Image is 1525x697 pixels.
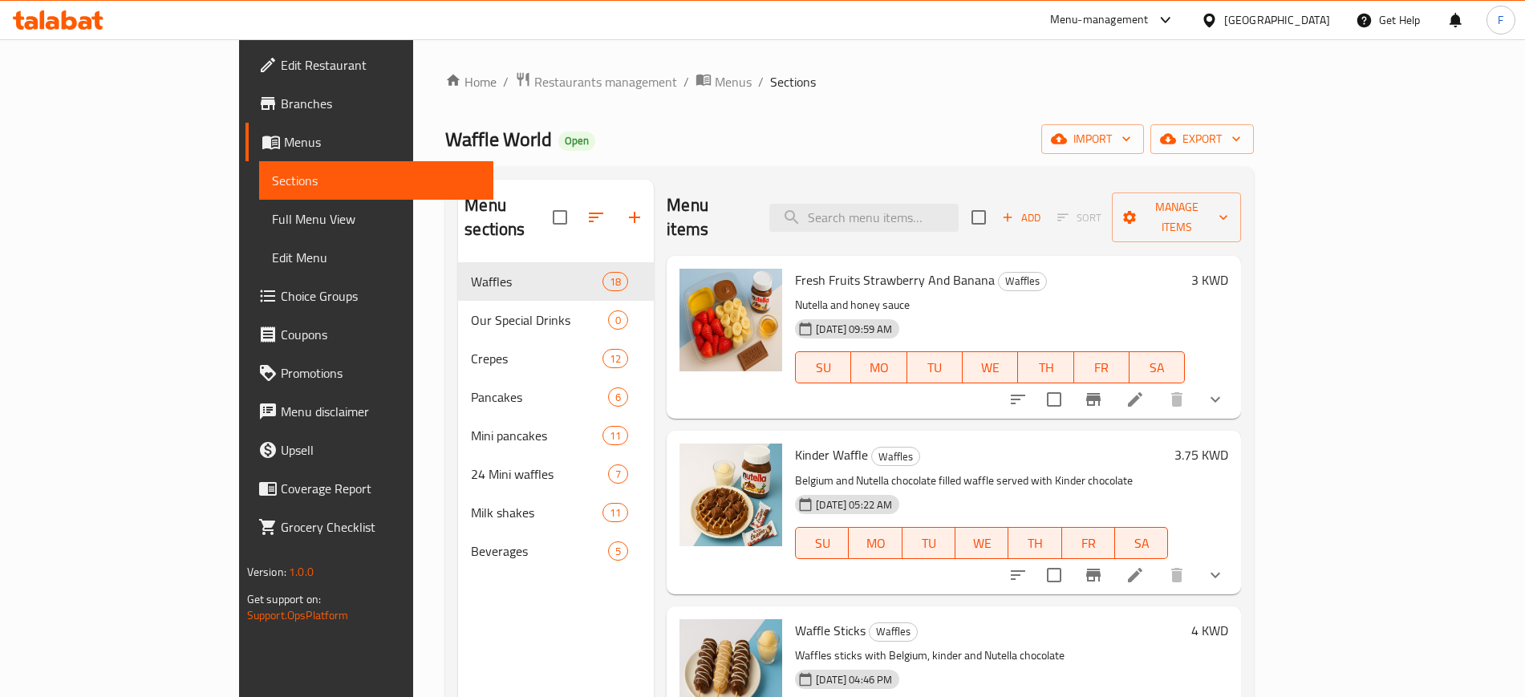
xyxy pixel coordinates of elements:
span: Coupons [281,325,481,344]
a: Coverage Report [245,469,493,508]
button: FR [1062,527,1115,559]
span: FR [1081,356,1123,379]
a: Choice Groups [245,277,493,315]
span: 0 [609,313,627,328]
a: Edit Menu [259,238,493,277]
div: Pancakes [471,387,608,407]
span: Waffles [870,622,917,641]
a: Menus [245,123,493,161]
span: Crepes [471,349,602,368]
a: Upsell [245,431,493,469]
a: Grocery Checklist [245,508,493,546]
button: export [1150,124,1254,154]
span: TU [909,532,949,555]
span: Menu disclaimer [281,402,481,421]
h6: 3.75 KWD [1174,444,1228,466]
div: Our Special Drinks0 [458,301,654,339]
span: SU [802,356,845,379]
span: 1.0.0 [289,561,314,582]
span: Select to update [1037,383,1071,416]
span: F [1498,11,1503,29]
button: WE [955,527,1008,559]
div: items [608,464,628,484]
button: FR [1074,351,1130,383]
span: Edit Restaurant [281,55,481,75]
span: 24 Mini waffles [471,464,608,484]
span: Milk shakes [471,503,602,522]
div: items [608,310,628,330]
span: Sections [770,72,816,91]
button: WE [963,351,1018,383]
span: 18 [603,274,627,290]
span: TH [1015,532,1055,555]
div: 24 Mini waffles7 [458,455,654,493]
button: TU [907,351,963,383]
span: Full Menu View [272,209,481,229]
span: 7 [609,467,627,482]
span: [DATE] 05:22 AM [809,497,898,513]
button: Manage items [1112,192,1241,242]
button: sort-choices [999,556,1037,594]
span: Select section first [1047,205,1112,230]
button: MO [851,351,906,383]
a: Restaurants management [515,71,677,92]
div: Waffles [998,272,1047,291]
div: Waffles [869,622,918,642]
span: [DATE] 04:46 PM [809,672,898,687]
div: Menu-management [1050,10,1149,30]
div: [GEOGRAPHIC_DATA] [1224,11,1330,29]
svg: Show Choices [1206,565,1225,585]
div: Open [558,132,595,151]
span: Add [1000,209,1043,227]
li: / [683,72,689,91]
span: Version: [247,561,286,582]
span: Menus [715,72,752,91]
span: FR [1069,532,1109,555]
h2: Menu sections [464,193,553,241]
span: Manage items [1125,197,1228,237]
img: Fresh Fruits Strawberry And Banana [679,269,782,371]
span: Select to update [1037,558,1071,592]
button: Branch-specific-item [1074,556,1113,594]
span: Our Special Drinks [471,310,608,330]
span: 11 [603,428,627,444]
span: Branches [281,94,481,113]
div: Waffles [871,447,920,466]
span: TH [1024,356,1067,379]
div: items [608,387,628,407]
a: Edit menu item [1125,565,1145,585]
button: TH [1018,351,1073,383]
button: SA [1130,351,1185,383]
button: SU [795,527,849,559]
span: Choice Groups [281,286,481,306]
span: Beverages [471,541,608,561]
span: export [1163,129,1241,149]
button: delete [1158,380,1196,419]
li: / [758,72,764,91]
p: Belgium and Nutella chocolate filled waffle served with Kinder chocolate [795,471,1168,491]
a: Coupons [245,315,493,354]
span: Edit Menu [272,248,481,267]
a: Edit Restaurant [245,46,493,84]
span: import [1054,129,1131,149]
button: Branch-specific-item [1074,380,1113,419]
span: SA [1136,356,1178,379]
a: Edit menu item [1125,390,1145,409]
span: 5 [609,544,627,559]
p: Nutella and honey sauce [795,295,1185,315]
button: Add section [615,198,654,237]
a: Menus [696,71,752,92]
span: SU [802,532,842,555]
button: show more [1196,380,1235,419]
button: show more [1196,556,1235,594]
svg: Show Choices [1206,390,1225,409]
nav: breadcrumb [445,71,1254,92]
h2: Menu items [667,193,750,241]
span: Coverage Report [281,479,481,498]
button: MO [849,527,902,559]
span: Add item [996,205,1047,230]
span: MO [855,532,895,555]
div: items [602,272,628,291]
